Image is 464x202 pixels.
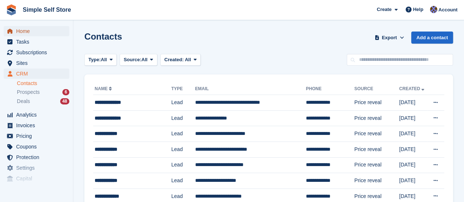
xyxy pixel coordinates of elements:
[4,69,69,79] a: menu
[4,47,69,58] a: menu
[16,47,60,58] span: Subscriptions
[438,6,457,14] span: Account
[88,56,101,63] span: Type:
[171,83,195,95] th: Type
[354,173,399,189] td: Price reveal
[16,120,60,131] span: Invoices
[17,80,69,87] a: Contacts
[185,57,191,62] span: All
[62,89,69,95] div: 6
[171,126,195,142] td: Lead
[4,142,69,152] a: menu
[4,110,69,120] a: menu
[4,163,69,173] a: menu
[171,142,195,157] td: Lead
[399,173,428,189] td: [DATE]
[171,173,195,189] td: Lead
[171,110,195,126] td: Lead
[20,4,74,16] a: Simple Self Store
[6,4,17,15] img: stora-icon-8386f47178a22dfd0bd8f6a31ec36ba5ce8667c1dd55bd0f319d3a0aa187defe.svg
[60,98,69,104] div: 48
[16,142,60,152] span: Coupons
[95,86,113,91] a: Name
[399,157,428,173] td: [DATE]
[101,56,107,63] span: All
[399,126,428,142] td: [DATE]
[413,6,423,13] span: Help
[399,86,426,91] a: Created
[16,131,60,141] span: Pricing
[354,126,399,142] td: Price reveal
[16,69,60,79] span: CRM
[399,142,428,157] td: [DATE]
[17,98,69,105] a: Deals 48
[84,54,117,66] button: Type: All
[171,157,195,173] td: Lead
[4,58,69,68] a: menu
[4,26,69,36] a: menu
[4,37,69,47] a: menu
[16,26,60,36] span: Home
[399,95,428,111] td: [DATE]
[124,56,141,63] span: Source:
[17,88,69,96] a: Prospects 6
[4,152,69,162] a: menu
[16,152,60,162] span: Protection
[142,56,148,63] span: All
[382,34,397,41] span: Export
[354,110,399,126] td: Price reveal
[430,6,437,13] img: Sharon Hughes
[306,83,354,95] th: Phone
[84,32,122,41] h1: Contacts
[399,110,428,126] td: [DATE]
[195,83,306,95] th: Email
[411,32,453,44] a: Add a contact
[16,163,60,173] span: Settings
[373,32,405,44] button: Export
[16,37,60,47] span: Tasks
[354,83,399,95] th: Source
[164,57,184,62] span: Created:
[171,95,195,111] td: Lead
[16,58,60,68] span: Sites
[16,110,60,120] span: Analytics
[4,120,69,131] a: menu
[354,142,399,157] td: Price reveal
[354,157,399,173] td: Price reveal
[120,54,157,66] button: Source: All
[17,89,40,96] span: Prospects
[160,54,201,66] button: Created: All
[4,131,69,141] a: menu
[16,173,60,184] span: Capital
[4,173,69,184] a: menu
[377,6,391,13] span: Create
[354,95,399,111] td: Price reveal
[17,98,30,105] span: Deals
